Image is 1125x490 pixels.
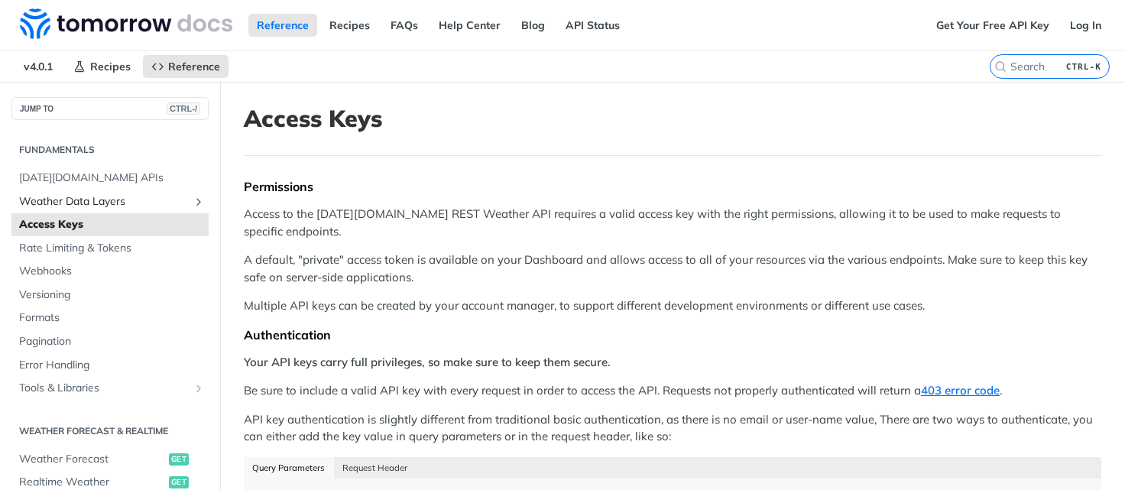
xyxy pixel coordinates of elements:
span: Weather Forecast [19,452,165,467]
button: Show subpages for Tools & Libraries [193,382,205,394]
div: Authentication [244,327,1101,342]
button: Show subpages for Weather Data Layers [193,196,205,208]
a: Webhooks [11,260,209,283]
span: Error Handling [19,358,205,373]
a: Error Handling [11,354,209,377]
img: Tomorrow.io Weather API Docs [20,8,232,39]
a: Blog [513,14,553,37]
a: FAQs [382,14,426,37]
span: Pagination [19,334,205,349]
span: Recipes [90,60,131,73]
a: Versioning [11,284,209,307]
a: API Status [557,14,628,37]
a: Pagination [11,330,209,353]
a: [DATE][DOMAIN_NAME] APIs [11,167,209,190]
a: Weather Data LayersShow subpages for Weather Data Layers [11,190,209,213]
a: Recipes [321,14,378,37]
span: Reference [168,60,220,73]
a: Formats [11,307,209,329]
span: CTRL-/ [167,102,200,115]
p: A default, "private" access token is available on your Dashboard and allows access to all of your... [244,251,1101,286]
span: Realtime Weather [19,475,165,490]
a: Get Your Free API Key [928,14,1058,37]
a: Weather Forecastget [11,448,209,471]
span: Versioning [19,287,205,303]
span: Webhooks [19,264,205,279]
span: get [169,476,189,488]
a: Recipes [65,55,139,78]
p: Multiple API keys can be created by your account manager, to support different development enviro... [244,297,1101,315]
span: Weather Data Layers [19,194,189,209]
a: Rate Limiting & Tokens [11,237,209,260]
span: Access Keys [19,217,205,232]
span: get [169,453,189,466]
span: [DATE][DOMAIN_NAME] APIs [19,170,205,186]
strong: Your API keys carry full privileges, so make sure to keep them secure. [244,355,611,369]
span: v4.0.1 [15,55,61,78]
a: Reference [248,14,317,37]
a: Reference [143,55,229,78]
p: API key authentication is slightly different from traditional basic authentication, as there is n... [244,411,1101,446]
kbd: CTRL-K [1062,59,1105,74]
h2: Fundamentals [11,143,209,157]
h1: Access Keys [244,105,1101,132]
a: Help Center [430,14,509,37]
button: Request Header [334,457,417,479]
a: Log In [1062,14,1110,37]
span: Formats [19,310,205,326]
a: 403 error code [921,383,1000,398]
div: Permissions [244,179,1101,194]
a: Tools & LibrariesShow subpages for Tools & Libraries [11,377,209,400]
p: Be sure to include a valid API key with every request in order to access the API. Requests not pr... [244,382,1101,400]
p: Access to the [DATE][DOMAIN_NAME] REST Weather API requires a valid access key with the right per... [244,206,1101,240]
svg: Search [994,60,1007,73]
a: Access Keys [11,213,209,236]
button: JUMP TOCTRL-/ [11,97,209,120]
h2: Weather Forecast & realtime [11,424,209,438]
span: Tools & Libraries [19,381,189,396]
span: Rate Limiting & Tokens [19,241,205,256]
